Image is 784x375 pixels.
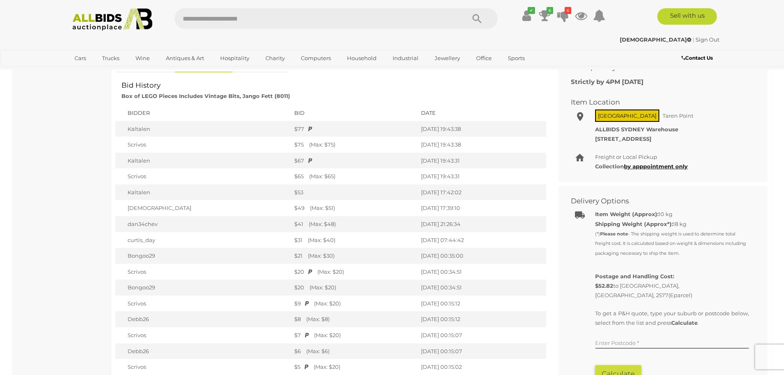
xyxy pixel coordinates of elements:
strong: ALLBIDS SYDNEY Warehouse [595,126,678,133]
td: [DATE] 19:43:38 [417,121,546,137]
td: [DATE] 19:43:31 [417,153,546,169]
a: Industrial [387,51,424,65]
a: Office [471,51,497,65]
td: [DATE] 00:15:12 [417,296,546,312]
td: Debb26 [115,311,290,327]
td: [DATE] 00:34:51 [417,264,546,280]
b: Strictly by 4PM [DATE] [571,78,644,86]
div: $5 [294,363,412,371]
span: (Max: $20) [309,363,340,370]
a: Wine [130,51,155,65]
strong: Please note [600,231,628,237]
td: Debb26 [115,343,290,359]
a: by apppointment only [624,163,688,170]
a: Cars [69,51,91,65]
span: (Max: $40) [304,237,335,243]
td: Kaltalen [115,121,290,137]
a: Hospitality [215,51,255,65]
b: Collection [595,163,688,170]
td: Scrivos [115,264,290,280]
a: ✔ [521,8,533,23]
span: Taren Point [661,110,696,121]
b: Calculate [671,319,698,326]
span: (Max: $65) [305,173,335,179]
b: Postage and Handling Cost: [595,273,674,280]
div: $21 [294,252,412,260]
a: Contact Us [682,54,715,63]
span: (Max: $20) [310,300,341,307]
span: (Eparcel) [668,292,692,298]
div: 18 kg [595,219,749,258]
div: $75 [294,141,412,149]
strong: Shipping Weight (Approx*): [595,221,673,227]
a: [DEMOGRAPHIC_DATA] [620,36,693,43]
div: $41 [294,220,412,228]
td: Scrivos [115,359,290,375]
td: [DATE] 00:15:07 [417,327,546,343]
small: (*) - The shipping weight is used to determine total freight cost. It is calculated based on weig... [595,231,746,256]
a: Jewellery [429,51,465,65]
a: Computers [295,51,336,65]
div: $20 [294,268,412,276]
span: $52.82 [595,282,613,289]
a: Sign Out [696,36,719,43]
td: curtis_day [115,232,290,248]
td: [DATE] 19:43:38 [417,137,546,153]
th: Bidder [115,105,290,121]
i: 6 [565,7,571,14]
td: [DATE] 00:34:51 [417,280,546,296]
b: Contact Us [682,55,713,61]
a: Trucks [97,51,125,65]
span: (Max: $30) [304,252,335,259]
div: $9 [294,300,412,307]
div: $77 [294,125,412,133]
td: Scrivos [115,168,290,184]
span: [GEOGRAPHIC_DATA] [595,109,659,122]
td: [DATE] 00:15:07 [417,343,546,359]
span: (Max: $20) [310,332,341,338]
b: Item Weight (Approx): [595,211,658,217]
div: $65 [294,172,412,180]
td: [DATE] 00:35:00 [417,248,546,264]
td: [DEMOGRAPHIC_DATA] [115,200,290,216]
span: (Max: $75) [305,141,335,148]
span: Freight or Local Pickup [595,154,657,160]
span: (Max: $51) [306,205,335,211]
th: Bid [290,105,416,121]
td: [DATE] 21:26:34 [417,216,546,232]
div: $31 [294,236,412,244]
td: [DATE] 07:44:42 [417,232,546,248]
div: $67 [294,157,412,165]
a: Antiques & Art [161,51,209,65]
td: [DATE] 17:39:10 [417,200,546,216]
td: [DATE] 00:15:12 [417,311,546,327]
div: $20 [294,284,412,291]
button: Search [456,8,498,29]
strong: Box of LEGO Pieces Includes Vintage Bits, Jango Fett (8011) [121,93,290,99]
a: Sports [503,51,530,65]
div: $7 [294,331,412,339]
strong: [DEMOGRAPHIC_DATA] [620,36,691,43]
span: | [693,36,694,43]
td: dan34chev [115,216,290,232]
i: ✔ [528,7,535,14]
h2: Pickup & Payment [571,63,743,71]
td: Kaltalen [115,184,290,200]
td: Bongoo29 [115,248,290,264]
span: to [GEOGRAPHIC_DATA], [GEOGRAPHIC_DATA], 2577 [595,282,692,298]
a: Household [342,51,382,65]
a: Charity [260,51,290,65]
td: [DATE] 19:43:31 [417,168,546,184]
strong: [STREET_ADDRESS] [595,135,651,142]
h2: Delivery Options [571,197,743,205]
p: To get a P&H quote, type your suburb or postcode below, select from the list and press . [595,309,749,328]
a: [GEOGRAPHIC_DATA] [69,65,138,79]
a: 6 [557,8,569,23]
img: Allbids.com.au [68,8,157,31]
div: $8 [294,315,412,323]
div: $49 [294,204,412,212]
span: (Max: $8) [302,316,330,322]
span: (Max: $20) [305,284,336,291]
td: Scrivos [115,327,290,343]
